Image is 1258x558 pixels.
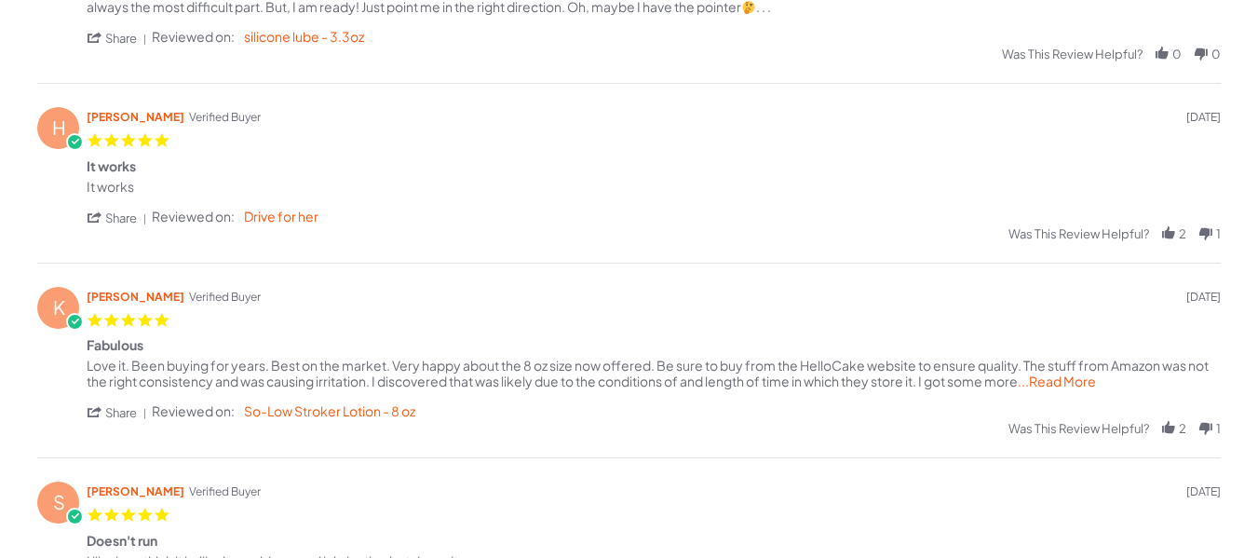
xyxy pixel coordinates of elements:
img: 🤔 [742,1,755,14]
span: [PERSON_NAME] [87,289,184,305]
span: review date 09/02/25 [1186,289,1221,305]
span: ...Read More [1018,373,1096,389]
div: Doesn't run [87,533,157,553]
span: 2 [1179,226,1186,242]
span: review date 09/07/25 [1186,109,1221,125]
span: Was this review helpful? [1008,421,1149,437]
span: Was this review helpful? [1008,226,1149,242]
span: 1 [1216,226,1221,242]
span: H [38,119,80,135]
span: 1 [1216,421,1221,437]
div: vote up Review by paul m. on 28 Sep 2025 [1154,45,1170,62]
div: vote up Review by Hannah K. on 7 Sep 2025 [1160,225,1177,242]
div: Fabulous [87,337,143,358]
span: share [87,403,152,420]
span: 0 [1172,47,1182,62]
span: share [87,209,152,225]
span: K [38,299,80,315]
span: 2 [1179,421,1186,437]
span: share [105,405,137,421]
span: Verified Buyer [189,483,261,499]
span: share [87,29,152,46]
span: review date 08/29/25 [1186,483,1221,499]
span: Was this review helpful? [1002,47,1143,62]
span: [PERSON_NAME] [87,483,184,499]
span: Reviewed on: [152,403,235,419]
div: It works [87,178,134,195]
a: So-Low Stroker Lotion - 8 oz [244,402,415,419]
div: vote down Review by Korre W. on 2 Sep 2025 [1197,419,1214,437]
span: Reviewed on: [152,29,235,45]
span: Verified Buyer [189,109,261,125]
span: [PERSON_NAME] [87,109,184,125]
div: vote down Review by Hannah K. on 7 Sep 2025 [1197,225,1214,242]
span: Reviewed on: [152,209,235,225]
div: It works [87,158,136,179]
span: Verified Buyer [189,289,261,305]
a: Drive for her [244,208,318,225]
div: Love it. Been buying for years. Best on the market. Very happy about the 8 oz size now offered. B... [87,357,1209,389]
div: vote down Review by paul m. on 28 Sep 2025 [1193,45,1210,62]
span: share [105,211,137,226]
span: 0 [1211,47,1221,62]
span: share [105,31,137,47]
span: S [38,494,80,510]
div: vote up Review by Korre W. on 2 Sep 2025 [1160,419,1177,437]
a: silicone lube - 3.3oz [244,28,364,45]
